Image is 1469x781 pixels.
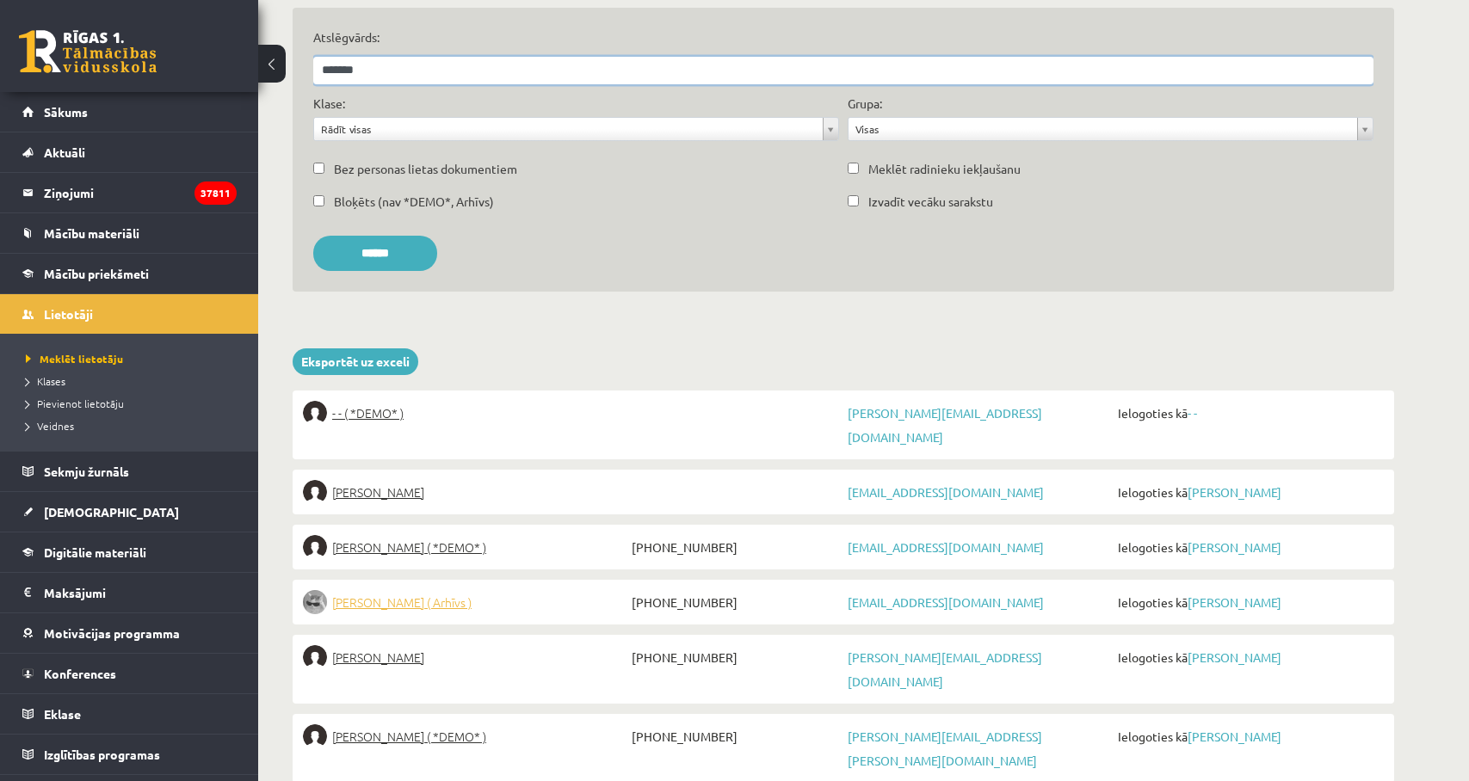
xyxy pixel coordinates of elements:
a: Meklēt lietotāju [26,351,241,366]
span: Ielogoties kā [1114,535,1384,559]
a: [PERSON_NAME] [1188,594,1281,610]
span: Rādīt visas [321,118,816,140]
span: - - ( *DEMO* ) [332,401,404,425]
legend: Maksājumi [44,573,237,612]
a: - - ( *DEMO* ) [303,401,627,425]
span: [PERSON_NAME] ( Arhīvs ) [332,590,472,614]
a: Sākums [22,92,237,132]
a: Maksājumi [22,573,237,612]
img: Arturs Vaitkus [303,535,327,559]
span: [DEMOGRAPHIC_DATA] [44,504,179,520]
span: Visas [855,118,1350,140]
span: Veidnes [26,419,74,433]
img: Lea Vaitkus [303,590,327,614]
img: Roberts Vaitkus [303,645,327,669]
span: Aktuāli [44,145,85,160]
a: [PERSON_NAME] [303,645,627,669]
span: Digitālie materiāli [44,544,146,560]
a: Mācību priekšmeti [22,254,237,293]
span: Konferences [44,666,116,681]
a: [EMAIL_ADDRESS][DOMAIN_NAME] [848,539,1044,555]
span: [PERSON_NAME] [332,645,424,669]
a: Eksportēt uz exceli [293,348,418,375]
a: [PERSON_NAME][EMAIL_ADDRESS][DOMAIN_NAME] [848,405,1042,445]
span: Sākums [44,104,88,120]
span: [PHONE_NUMBER] [627,645,843,669]
span: Pievienot lietotāju [26,397,124,410]
span: Ielogoties kā [1114,401,1384,425]
span: Izglītības programas [44,747,160,762]
i: 37811 [194,181,237,205]
label: Klase: [313,95,345,113]
a: [PERSON_NAME] ( *DEMO* ) [303,535,627,559]
img: Aiga Vaitkus [303,480,327,504]
span: Sekmju žurnāls [44,464,129,479]
span: Klases [26,374,65,388]
a: [PERSON_NAME] [1188,649,1281,665]
span: Eklase [44,706,81,722]
a: [EMAIL_ADDRESS][DOMAIN_NAME] [848,484,1044,500]
span: Meklēt lietotāju [26,352,123,366]
a: [EMAIL_ADDRESS][DOMAIN_NAME] [848,594,1044,610]
span: [PERSON_NAME] ( *DEMO* ) [332,724,486,748]
label: Bez personas lietas dokumentiem [334,160,517,178]
img: Rauls Vaitkuss [303,724,327,748]
a: [PERSON_NAME] [1188,539,1281,555]
span: [PHONE_NUMBER] [627,590,843,614]
a: Rādīt visas [314,118,838,140]
span: Motivācijas programma [44,625,180,641]
a: Veidnes [26,418,241,434]
a: Izglītības programas [22,735,237,774]
span: [PERSON_NAME] [332,480,424,504]
label: Meklēt radinieku iekļaušanu [868,160,1021,178]
a: [PERSON_NAME] ( *DEMO* ) [303,724,627,748]
a: Ziņojumi37811 [22,173,237,212]
a: Lietotāji [22,294,237,334]
a: Motivācijas programma [22,613,237,653]
a: [PERSON_NAME] [1188,729,1281,744]
span: [PHONE_NUMBER] [627,724,843,748]
a: [PERSON_NAME][EMAIL_ADDRESS][PERSON_NAME][DOMAIN_NAME] [848,729,1042,768]
a: [PERSON_NAME][EMAIL_ADDRESS][DOMAIN_NAME] [848,649,1042,689]
span: Mācību materiāli [44,225,139,241]
a: [PERSON_NAME] [1188,484,1281,500]
label: Izvadīt vecāku sarakstu [868,193,993,211]
label: Bloķēts (nav *DEMO*, Arhīvs) [334,193,494,211]
a: Klases [26,373,241,389]
a: Rīgas 1. Tālmācības vidusskola [19,30,157,73]
a: Pievienot lietotāju [26,396,241,411]
span: [PHONE_NUMBER] [627,535,843,559]
a: Aktuāli [22,132,237,172]
a: [DEMOGRAPHIC_DATA] [22,492,237,532]
img: - - [303,401,327,425]
span: Lietotāji [44,306,93,322]
a: Digitālie materiāli [22,532,237,572]
label: Grupa: [848,95,882,113]
label: Atslēgvārds: [313,28,1373,46]
span: Mācību priekšmeti [44,266,149,281]
a: [PERSON_NAME] ( Arhīvs ) [303,590,627,614]
a: Mācību materiāli [22,213,237,253]
span: Ielogoties kā [1114,645,1384,669]
span: Ielogoties kā [1114,590,1384,614]
span: [PERSON_NAME] ( *DEMO* ) [332,535,486,559]
a: Konferences [22,654,237,693]
a: Visas [849,118,1373,140]
a: Sekmju žurnāls [22,452,237,491]
a: [PERSON_NAME] [303,480,627,504]
span: Ielogoties kā [1114,480,1384,504]
legend: Ziņojumi [44,173,237,212]
a: - - [1188,405,1197,421]
span: Ielogoties kā [1114,724,1384,748]
a: Eklase [22,694,237,734]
